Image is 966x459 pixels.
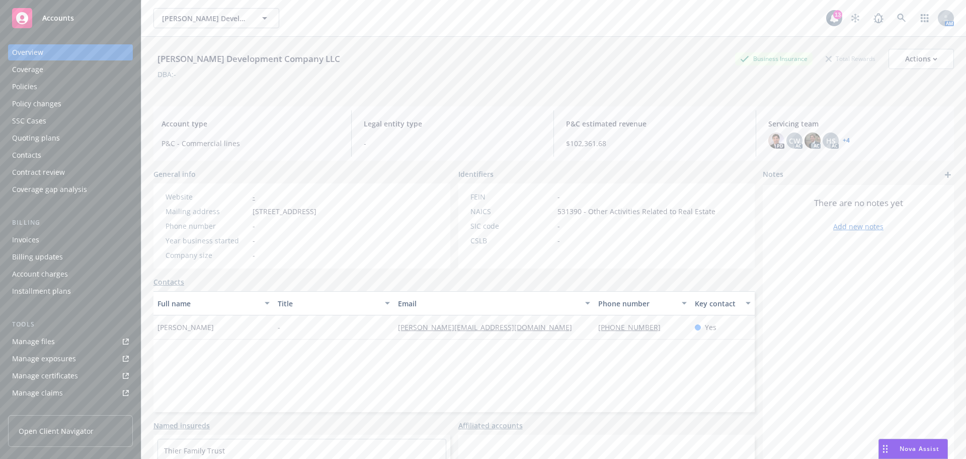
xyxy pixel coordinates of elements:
div: SSC Cases [12,113,46,129]
div: Company size [166,250,249,260]
a: Accounts [8,4,133,32]
a: Manage files [8,334,133,350]
a: Manage BORs [8,402,133,418]
a: Stop snowing [845,8,865,28]
span: - [253,235,255,246]
a: Add new notes [833,221,883,232]
a: add [942,169,954,181]
a: Report a Bug [868,8,889,28]
div: Full name [157,298,259,309]
img: photo [804,133,821,149]
div: Installment plans [12,283,71,299]
span: Servicing team [768,118,946,129]
div: Account charges [12,266,68,282]
span: Account type [162,118,339,129]
a: Quoting plans [8,130,133,146]
div: Drag to move [879,439,892,458]
span: $102,361.68 [566,138,744,149]
div: Phone number [598,298,675,309]
span: - [557,221,560,231]
div: Actions [905,49,937,69]
span: Accounts [42,14,74,22]
button: Key contact [691,291,755,315]
a: [PERSON_NAME][EMAIL_ADDRESS][DOMAIN_NAME] [398,322,580,332]
button: Actions [889,49,954,69]
a: Manage certificates [8,368,133,384]
span: Identifiers [458,169,494,179]
a: - [253,192,255,202]
a: Switch app [915,8,935,28]
div: FEIN [470,191,553,202]
button: [PERSON_NAME] Development Company LLC [153,8,279,28]
span: Yes [705,322,716,333]
div: Billing updates [12,249,63,265]
a: Coverage gap analysis [8,181,133,198]
span: Manage exposures [8,351,133,367]
div: Title [278,298,379,309]
a: Contract review [8,164,133,180]
div: Manage certificates [12,368,78,384]
div: Manage exposures [12,351,76,367]
div: Key contact [695,298,740,309]
a: Installment plans [8,283,133,299]
span: There are no notes yet [814,197,903,209]
span: Legal entity type [364,118,541,129]
span: [STREET_ADDRESS] [253,206,316,217]
span: Nova Assist [900,444,939,453]
div: Policy changes [12,96,61,112]
a: Policies [8,79,133,95]
span: P&C - Commercial lines [162,138,339,149]
div: Manage claims [12,385,63,401]
a: Contacts [153,277,184,287]
img: photo [768,133,784,149]
span: Open Client Navigator [19,426,94,436]
a: Billing updates [8,249,133,265]
span: HS [826,136,836,146]
a: [PHONE_NUMBER] [598,322,669,332]
div: Coverage [12,61,43,78]
a: +4 [843,138,850,144]
span: - [253,221,255,231]
div: Phone number [166,221,249,231]
span: - [364,138,541,149]
a: SSC Cases [8,113,133,129]
div: Invoices [12,232,39,248]
span: [PERSON_NAME] [157,322,214,333]
div: Tools [8,319,133,330]
button: Nova Assist [878,439,948,459]
div: Billing [8,218,133,228]
span: - [557,191,560,202]
div: Year business started [166,235,249,246]
div: Contacts [12,147,41,163]
button: Email [394,291,594,315]
a: Affiliated accounts [458,420,523,431]
span: [PERSON_NAME] Development Company LLC [162,13,249,24]
div: SIC code [470,221,553,231]
div: Contract review [12,164,65,180]
div: Coverage gap analysis [12,181,87,198]
button: Phone number [594,291,690,315]
span: - [557,235,560,246]
div: Email [398,298,579,309]
a: Thier Family Trust [164,446,225,455]
a: Contacts [8,147,133,163]
span: General info [153,169,196,179]
div: Policies [12,79,37,95]
button: Title [274,291,394,315]
span: Notes [763,169,783,181]
a: Named insureds [153,420,210,431]
span: CW [789,136,800,146]
div: Mailing address [166,206,249,217]
button: Full name [153,291,274,315]
a: Coverage [8,61,133,78]
div: Quoting plans [12,130,60,146]
a: Invoices [8,232,133,248]
div: [PERSON_NAME] Development Company LLC [153,52,344,65]
span: - [253,250,255,260]
span: 531390 - Other Activities Related to Real Estate [557,206,715,217]
div: NAICS [470,206,553,217]
div: Website [166,191,249,202]
a: Account charges [8,266,133,282]
div: Total Rewards [821,52,880,65]
div: DBA: - [157,69,176,80]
